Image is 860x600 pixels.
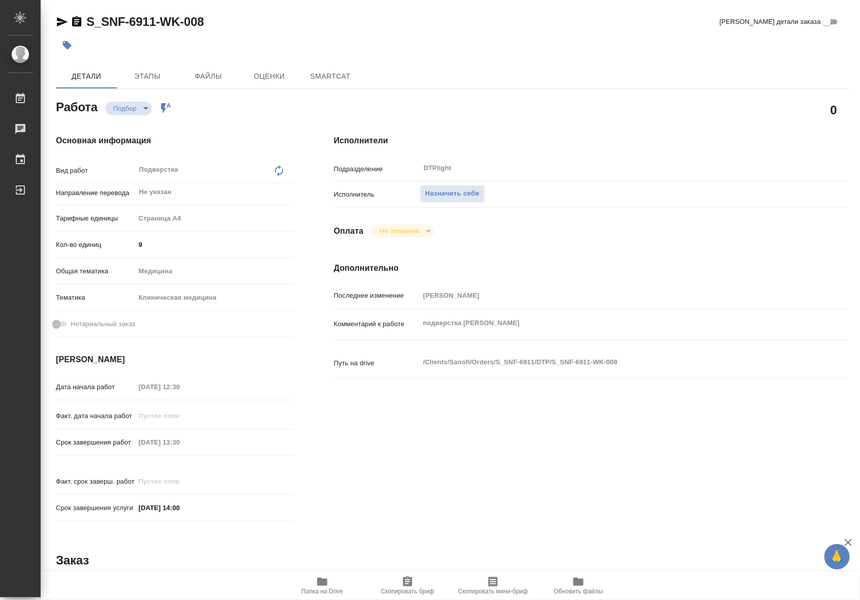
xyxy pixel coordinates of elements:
[420,314,806,332] textarea: подверстка [PERSON_NAME]
[828,546,846,567] span: 🙏
[62,70,111,83] span: Детали
[56,552,89,569] h2: Заказ
[245,70,294,83] span: Оценки
[420,288,806,303] input: Пустое поле
[135,408,224,423] input: Пустое поле
[135,500,224,515] input: ✎ Введи что-нибудь
[450,572,536,600] button: Скопировать мини-бриф
[135,380,224,394] input: Пустое поле
[381,588,434,595] span: Скопировать бриф
[135,474,224,489] input: Пустое поле
[135,289,293,306] div: Клиническая медицина
[831,101,837,118] h2: 0
[105,102,152,115] div: Подбор
[334,291,420,301] p: Последнее изменение
[86,15,204,28] a: S_SNF-6911-WK-008
[420,185,485,203] button: Назначить себя
[56,135,293,147] h4: Основная информация
[123,70,172,83] span: Этапы
[56,503,135,513] p: Срок завершения услуги
[56,382,135,392] p: Дата начала работ
[56,293,135,303] p: Тематика
[536,572,621,600] button: Обновить файлы
[824,544,850,570] button: 🙏
[56,34,78,56] button: Добавить тэг
[56,266,135,276] p: Общая тематика
[554,588,603,595] span: Обновить файлы
[334,225,364,237] h4: Оплата
[365,572,450,600] button: Скопировать бриф
[56,411,135,421] p: Факт. дата начала работ
[720,17,821,27] span: [PERSON_NAME] детали заказа
[334,262,849,274] h4: Дополнительно
[56,16,68,28] button: Скопировать ссылку для ЯМессенджера
[334,358,420,368] p: Путь на drive
[420,354,806,371] textarea: /Clients/Sanofi/Orders/S_SNF-6911/DTP/S_SNF-6911-WK-008
[56,354,293,366] h4: [PERSON_NAME]
[135,237,293,252] input: ✎ Введи что-нибудь
[334,319,420,329] p: Комментарий к работе
[71,319,135,329] span: Нотариальный заказ
[458,588,528,595] span: Скопировать мини-бриф
[425,188,479,200] span: Назначить себя
[306,70,355,83] span: SmartCat
[334,190,420,200] p: Исполнитель
[301,588,343,595] span: Папка на Drive
[184,70,233,83] span: Файлы
[56,188,135,198] p: Направление перевода
[56,240,135,250] p: Кол-во единиц
[71,16,83,28] button: Скопировать ссылку
[135,263,293,280] div: Медицина
[334,135,849,147] h4: Исполнители
[280,572,365,600] button: Папка на Drive
[56,166,135,176] p: Вид работ
[377,227,422,235] button: Не оплачена
[56,477,135,487] p: Факт. срок заверш. работ
[135,210,293,227] div: Страница А4
[372,224,434,238] div: Подбор
[135,435,224,450] input: Пустое поле
[56,437,135,448] p: Срок завершения работ
[56,213,135,224] p: Тарифные единицы
[56,97,98,115] h2: Работа
[334,164,420,174] p: Подразделение
[110,104,140,113] button: Подбор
